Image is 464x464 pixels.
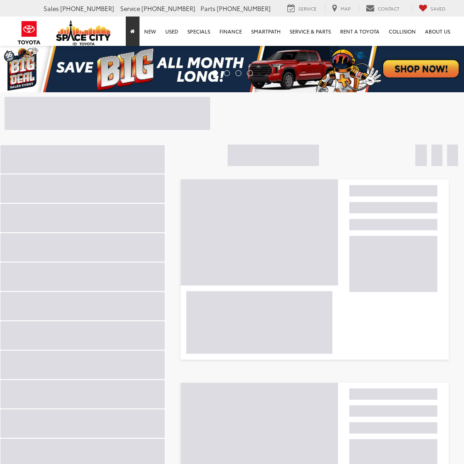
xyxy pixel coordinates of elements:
span: [PHONE_NUMBER] [60,4,114,12]
a: Service & Parts [285,17,335,46]
span: [PHONE_NUMBER] [141,4,196,12]
img: Toyota [12,18,46,48]
span: Service [120,4,140,12]
a: Finance [215,17,246,46]
a: Contact [359,4,406,13]
a: Home [126,17,140,46]
a: About Us [420,17,455,46]
span: Parts [201,4,215,12]
a: Used [161,17,183,46]
a: My Saved Vehicles [412,4,453,13]
span: Contact [378,5,399,12]
a: Rent a Toyota [335,17,384,46]
span: Service [298,5,317,12]
a: Map [325,4,358,13]
a: Service [280,4,324,13]
span: Saved [430,5,446,12]
span: [PHONE_NUMBER] [217,4,271,12]
span: Map [341,5,351,12]
img: Space City Toyota [56,20,111,45]
span: Sales [44,4,59,12]
a: Collision [384,17,420,46]
a: SmartPath [246,17,285,46]
a: New [140,17,161,46]
a: Specials [183,17,215,46]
